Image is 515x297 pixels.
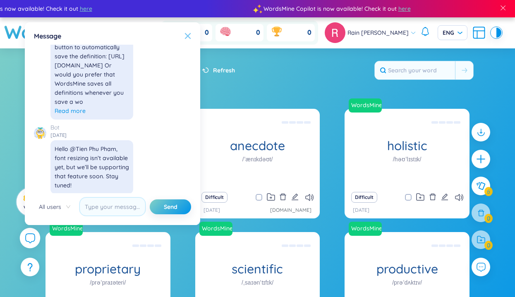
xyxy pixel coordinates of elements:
span: 0 [256,28,260,37]
a: avatar [34,123,46,139]
span: All users [39,201,70,213]
p: [DATE] [353,206,369,214]
h1: proprietary [46,262,170,276]
img: avatar [34,127,46,139]
span: Refresh [213,66,235,75]
span: edit [291,193,299,201]
div: [DATE] [50,132,133,139]
a: avatar [325,22,347,43]
img: avatar [325,22,345,43]
span: delete [429,193,436,201]
h1: /ˈænɪkdəʊt/ [242,155,273,164]
a: Bot [50,123,133,132]
input: Search your word [375,61,455,79]
span: Read more [55,106,86,115]
button: edit [291,192,299,203]
button: Difficult [351,192,377,203]
span: here [393,4,405,13]
div: Hello @Tien Phu Pham, font resizing isn’t available yet, but we’ll be supporting that feature soo... [55,144,129,190]
button: delete [429,192,436,203]
button: delete [279,192,287,203]
h1: anecdote [195,139,320,153]
span: plus [476,154,486,164]
a: WordsMine [199,224,233,232]
div: Hello @Tien Phu Pham, you can use the Quick Add button to automatically save the definition: [URL... [55,24,129,106]
span: ENG [443,29,462,37]
span: here [74,4,87,13]
span: edit [441,193,448,201]
span: 0 [205,28,209,37]
a: [DOMAIN_NAME] [270,206,311,214]
button: Send [150,199,191,214]
span: delete [279,193,287,201]
h1: /prəˈdʌktɪv/ [392,278,422,287]
h1: scientific [195,262,320,276]
a: WordsMine [348,224,383,232]
a: WordsMine [349,222,385,236]
a: WordsMine [199,222,236,236]
span: Rain [PERSON_NAME] [347,28,409,37]
h1: /ˌsaɪənˈtɪfɪk/ [242,278,273,287]
h1: holistic [345,139,469,153]
span: 0 [307,28,311,37]
a: WordsMine [4,17,103,47]
span: Send [164,203,177,211]
h1: /həʊˈlɪstɪk/ [393,155,422,164]
h1: /prəˈpraɪəteri/ [90,278,126,287]
input: Type your message here... [79,197,146,216]
span: Message [34,31,61,41]
h3: 8 [22,195,40,210]
a: WordsMine [348,101,383,109]
button: Difficult [201,192,228,203]
h1: productive [345,262,469,276]
a: WordsMine [349,98,385,113]
button: edit [441,192,448,203]
p: [DATE] [204,206,220,214]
